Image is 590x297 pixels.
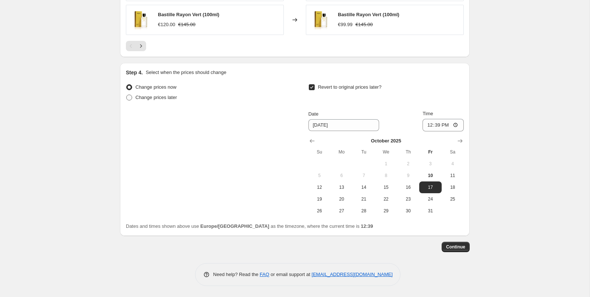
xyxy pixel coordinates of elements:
[331,146,353,158] th: Monday
[375,205,397,217] button: Wednesday October 29 2025
[126,41,146,51] nav: Pagination
[308,111,318,117] span: Date
[378,149,394,155] span: We
[442,181,464,193] button: Saturday October 18 2025
[423,111,433,116] span: Time
[353,146,375,158] th: Tuesday
[310,9,332,31] img: rayon_verto_bott_con_scatols_80x.webp
[126,223,373,229] span: Dates and times shown above use as the timezone, where the current time is
[422,149,438,155] span: Fr
[419,146,441,158] th: Friday
[419,170,441,181] button: Today Friday October 10 2025
[135,95,177,100] span: Change prices later
[331,181,353,193] button: Monday October 13 2025
[333,208,350,214] span: 27
[455,136,465,146] button: Show next month, November 2025
[333,196,350,202] span: 20
[442,146,464,158] th: Saturday
[445,173,461,178] span: 11
[311,173,328,178] span: 5
[442,170,464,181] button: Saturday October 11 2025
[331,193,353,205] button: Monday October 20 2025
[318,84,382,90] span: Revert to original prices later?
[378,196,394,202] span: 22
[269,272,312,277] span: or email support at
[423,119,464,131] input: 12:00
[135,84,176,90] span: Change prices now
[419,158,441,170] button: Friday October 3 2025
[422,161,438,167] span: 3
[333,173,350,178] span: 6
[213,272,260,277] span: Need help? Read the
[397,158,419,170] button: Thursday October 2 2025
[353,181,375,193] button: Tuesday October 14 2025
[158,12,219,17] span: Bastille Rayon Vert (100ml)
[158,21,175,28] div: €120.00
[445,161,461,167] span: 4
[375,170,397,181] button: Wednesday October 8 2025
[126,69,143,76] h2: Step 4.
[445,196,461,202] span: 25
[442,242,470,252] button: Continue
[308,193,331,205] button: Sunday October 19 2025
[422,184,438,190] span: 17
[333,184,350,190] span: 13
[331,170,353,181] button: Monday October 6 2025
[378,208,394,214] span: 29
[400,161,416,167] span: 2
[361,223,373,229] b: 12:39
[422,196,438,202] span: 24
[445,184,461,190] span: 18
[308,146,331,158] th: Sunday
[356,196,372,202] span: 21
[356,184,372,190] span: 14
[178,21,195,28] strike: €145.00
[442,193,464,205] button: Saturday October 25 2025
[311,196,328,202] span: 19
[311,149,328,155] span: Su
[378,184,394,190] span: 15
[397,170,419,181] button: Thursday October 9 2025
[200,223,269,229] b: Europe/[GEOGRAPHIC_DATA]
[353,205,375,217] button: Tuesday October 28 2025
[375,146,397,158] th: Wednesday
[312,272,393,277] a: [EMAIL_ADDRESS][DOMAIN_NAME]
[356,208,372,214] span: 28
[397,181,419,193] button: Thursday October 16 2025
[400,196,416,202] span: 23
[375,158,397,170] button: Wednesday October 1 2025
[356,149,372,155] span: Tu
[338,12,399,17] span: Bastille Rayon Vert (100ml)
[375,181,397,193] button: Wednesday October 15 2025
[400,208,416,214] span: 30
[260,272,269,277] a: FAQ
[378,161,394,167] span: 1
[311,184,328,190] span: 12
[445,149,461,155] span: Sa
[338,21,353,28] div: €99.99
[422,173,438,178] span: 10
[130,9,152,31] img: rayon_verto_bott_con_scatols_80x.webp
[308,170,331,181] button: Sunday October 5 2025
[308,181,331,193] button: Sunday October 12 2025
[356,21,373,28] strike: €145.00
[442,158,464,170] button: Saturday October 4 2025
[400,184,416,190] span: 16
[378,173,394,178] span: 8
[397,146,419,158] th: Thursday
[397,205,419,217] button: Thursday October 30 2025
[353,170,375,181] button: Tuesday October 7 2025
[356,173,372,178] span: 7
[446,244,465,250] span: Continue
[331,205,353,217] button: Monday October 27 2025
[419,193,441,205] button: Friday October 24 2025
[397,193,419,205] button: Thursday October 23 2025
[400,173,416,178] span: 9
[308,205,331,217] button: Sunday October 26 2025
[311,208,328,214] span: 26
[353,193,375,205] button: Tuesday October 21 2025
[136,41,146,51] button: Next
[419,181,441,193] button: Friday October 17 2025
[422,208,438,214] span: 31
[375,193,397,205] button: Wednesday October 22 2025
